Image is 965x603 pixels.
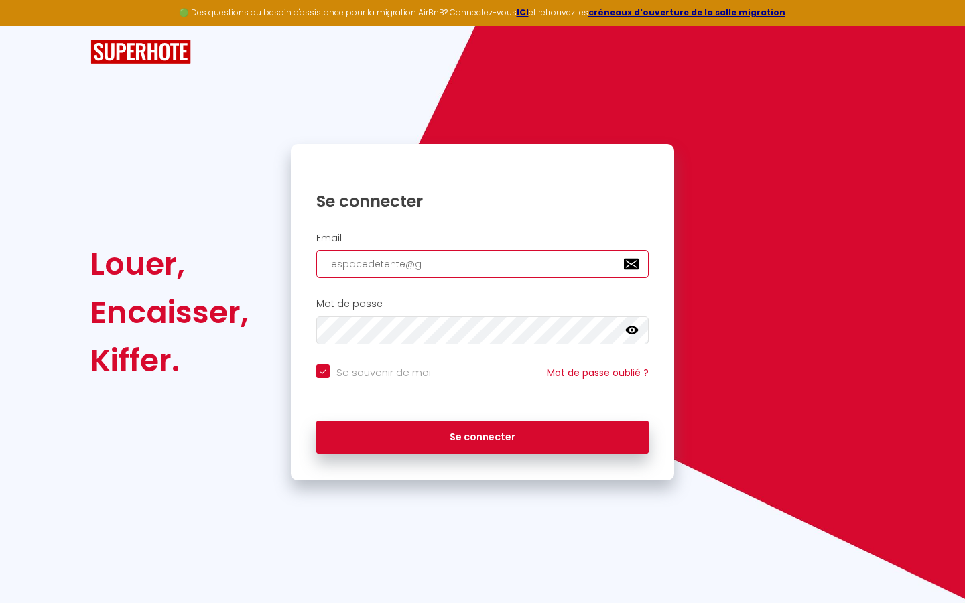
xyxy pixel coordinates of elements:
[90,40,191,64] img: SuperHote logo
[90,240,249,288] div: Louer,
[316,250,649,278] input: Ton Email
[90,288,249,336] div: Encaisser,
[588,7,785,18] a: créneaux d'ouverture de la salle migration
[517,7,529,18] a: ICI
[316,298,649,310] h2: Mot de passe
[316,232,649,244] h2: Email
[316,191,649,212] h1: Se connecter
[316,421,649,454] button: Se connecter
[90,336,249,385] div: Kiffer.
[547,366,649,379] a: Mot de passe oublié ?
[11,5,51,46] button: Ouvrir le widget de chat LiveChat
